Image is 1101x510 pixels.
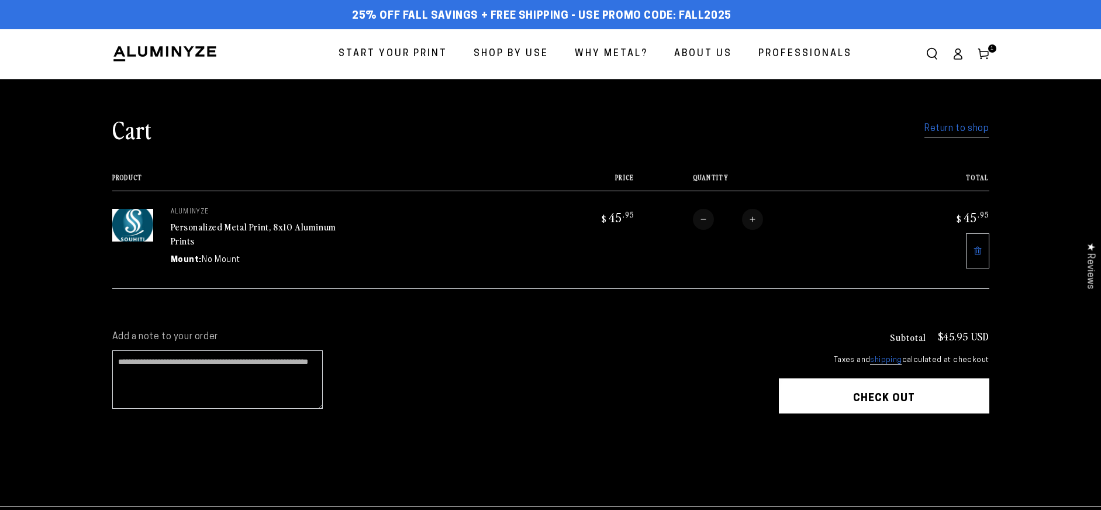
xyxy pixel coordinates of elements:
[112,114,152,144] h1: Cart
[112,331,755,343] label: Add a note to your order
[957,213,962,225] span: $
[602,213,607,225] span: $
[634,174,887,191] th: Quantity
[665,39,741,70] a: About Us
[779,436,989,462] iframe: PayPal-paypal
[1079,233,1101,298] div: Click to open Judge.me floating reviews tab
[339,46,447,63] span: Start Your Print
[919,41,945,67] summary: Search our site
[575,46,648,63] span: Why Metal?
[779,378,989,413] button: Check out
[532,174,634,191] th: Price
[623,209,634,219] sup: .95
[978,209,989,219] sup: .95
[171,220,336,248] a: Personalized Metal Print, 8x10 Aluminum Prints
[600,209,634,225] bdi: 45
[966,233,989,268] a: Remove 8"x10" Rectangle Silver Matte Aluminyzed Photo
[171,254,202,266] dt: Mount:
[938,331,989,342] p: $45.95 USD
[112,209,153,242] img: 8"x10" Rectangle Silver Matte Aluminyzed Photo
[330,39,456,70] a: Start Your Print
[465,39,557,70] a: Shop By Use
[202,254,240,266] dd: No Mount
[112,45,218,63] img: Aluminyze
[566,39,657,70] a: Why Metal?
[890,332,926,342] h3: Subtotal
[171,209,346,216] p: aluminyze
[714,209,742,230] input: Quantity for Personalized Metal Print, 8x10 Aluminum Prints
[990,44,994,53] span: 1
[674,46,732,63] span: About Us
[924,120,989,137] a: Return to shop
[779,354,989,366] small: Taxes and calculated at checkout
[352,10,731,23] span: 25% off FALL Savings + Free Shipping - Use Promo Code: FALL2025
[474,46,548,63] span: Shop By Use
[887,174,989,191] th: Total
[955,209,989,225] bdi: 45
[112,174,532,191] th: Product
[870,356,902,365] a: shipping
[758,46,852,63] span: Professionals
[750,39,861,70] a: Professionals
